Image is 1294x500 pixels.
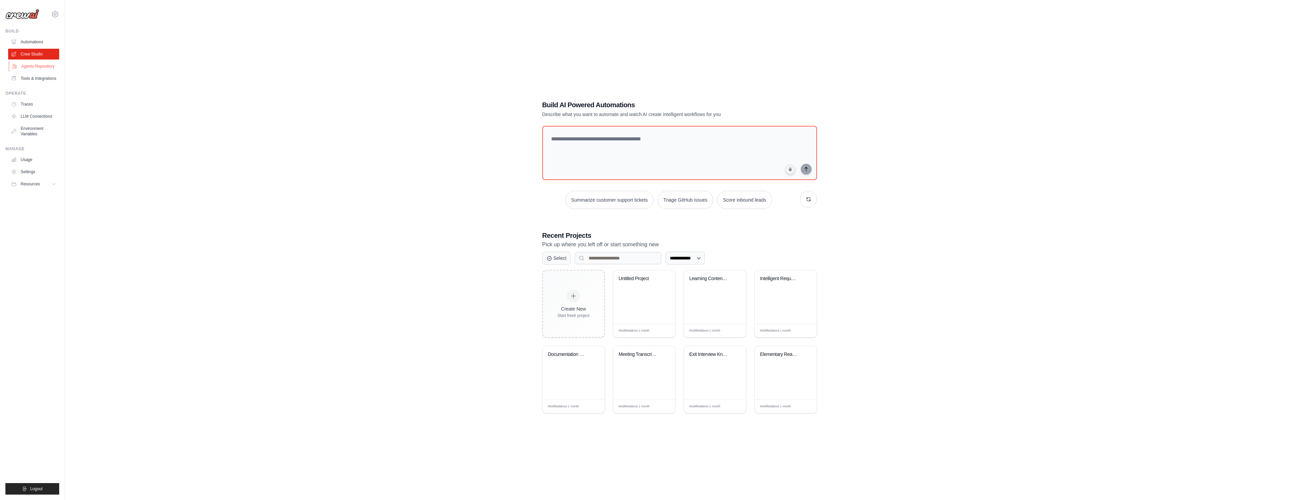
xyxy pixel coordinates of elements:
[8,179,59,189] button: Resources
[542,240,817,249] p: Pick up where you left off or start something new
[542,252,571,265] button: Select
[558,313,590,318] div: Start fresh project
[760,351,801,358] div: Elementary Reading Tutor & Comprehension Assistant
[30,486,43,492] span: Logout
[689,404,721,409] span: Modified about 1 month
[785,164,795,175] button: Click to speak your automation idea
[5,146,59,152] div: Manage
[619,328,650,333] span: Modified about 1 month
[658,191,713,209] button: Triage GitHub issues
[689,276,730,282] div: Learning Content Enrichment
[8,123,59,139] a: Environment Variables
[8,99,59,110] a: Traces
[659,328,665,333] span: Edit
[8,111,59,122] a: LLM Connections
[565,191,653,209] button: Summarize customer support tickets
[5,28,59,34] div: Build
[542,100,770,110] h1: Build AI Powered Automations
[8,166,59,177] a: Settings
[8,37,59,47] a: Automations
[548,351,589,358] div: Documentation Learning Plan Generator
[760,404,791,409] span: Modified about 1 month
[542,231,817,240] h3: Recent Projects
[5,483,59,495] button: Logout
[800,191,817,208] button: Get new suggestions
[760,328,791,333] span: Modified about 1 month
[8,49,59,60] a: Crew Studio
[730,404,735,409] span: Edit
[760,276,801,282] div: Intelligent Request Processing System
[730,328,735,333] span: Edit
[619,276,660,282] div: Untitled Project
[800,404,806,409] span: Edit
[5,91,59,96] div: Operate
[588,404,594,409] span: Edit
[21,181,40,187] span: Resources
[659,404,665,409] span: Edit
[717,191,772,209] button: Score inbound leads
[689,351,730,358] div: Exit Interview Knowledge Transfer
[548,404,579,409] span: Modified about 1 month
[8,154,59,165] a: Usage
[8,73,59,84] a: Tools & Integrations
[800,328,806,333] span: Edit
[619,351,660,358] div: Meeting Transcript Formatter
[9,61,60,72] a: Agents Repository
[689,328,721,333] span: Modified about 1 month
[542,111,770,118] p: Describe what you want to automate and watch AI create intelligent workflows for you
[558,305,590,312] div: Create New
[619,404,650,409] span: Modified about 1 month
[5,9,39,19] img: Logo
